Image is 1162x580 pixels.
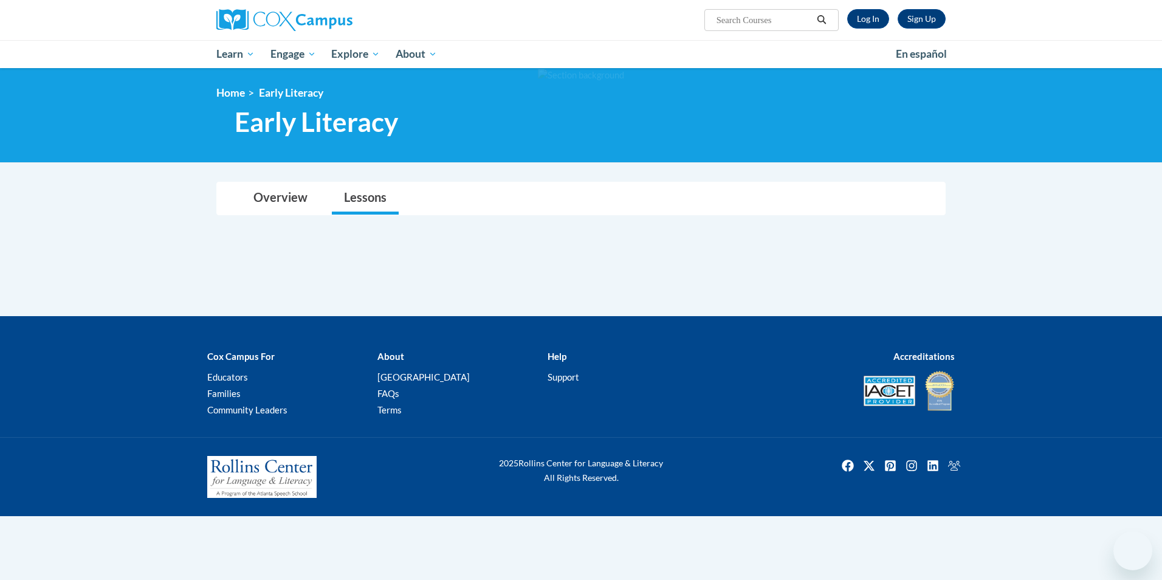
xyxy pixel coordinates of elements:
img: Pinterest icon [881,456,900,475]
button: Search [813,13,831,27]
a: FAQs [377,388,399,399]
img: Cox Campus [216,9,352,31]
iframe: Button to launch messaging window [1113,531,1152,570]
a: Log In [847,9,889,29]
a: Register [898,9,946,29]
a: Learn [208,40,263,68]
a: Facebook Group [944,456,964,475]
a: About [388,40,445,68]
img: Twitter icon [859,456,879,475]
span: Explore [331,47,380,61]
div: Main menu [198,40,964,68]
a: Educators [207,371,248,382]
img: Facebook group icon [944,456,964,475]
b: Accreditations [893,351,955,362]
a: Lessons [332,182,399,215]
b: About [377,351,404,362]
span: Engage [270,47,316,61]
span: About [396,47,437,61]
a: Instagram [902,456,921,475]
input: Search Courses [715,13,813,27]
a: [GEOGRAPHIC_DATA] [377,371,470,382]
a: Explore [323,40,388,68]
img: LinkedIn icon [923,456,943,475]
b: Help [548,351,566,362]
img: IDA® Accredited [924,370,955,412]
a: Overview [241,182,320,215]
a: Pinterest [881,456,900,475]
a: Support [548,371,579,382]
span: En español [896,47,947,60]
img: Instagram icon [902,456,921,475]
a: Engage [263,40,324,68]
a: Twitter [859,456,879,475]
div: Rollins Center for Language & Literacy All Rights Reserved. [453,456,709,485]
b: Cox Campus For [207,351,275,362]
img: Section background [538,69,624,82]
span: 2025 [499,458,518,468]
span: Learn [216,47,255,61]
img: Accredited IACET® Provider [864,376,915,406]
img: Facebook icon [838,456,858,475]
a: Facebook [838,456,858,475]
span: Early Literacy [235,106,398,138]
a: Cox Campus [216,9,447,31]
a: Community Leaders [207,404,287,415]
a: Terms [377,404,402,415]
a: Families [207,388,241,399]
a: Home [216,86,245,99]
img: Rollins Center for Language & Literacy - A Program of the Atlanta Speech School [207,456,317,499]
a: Linkedin [923,456,943,475]
a: En español [888,41,955,67]
span: Early Literacy [259,86,323,99]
